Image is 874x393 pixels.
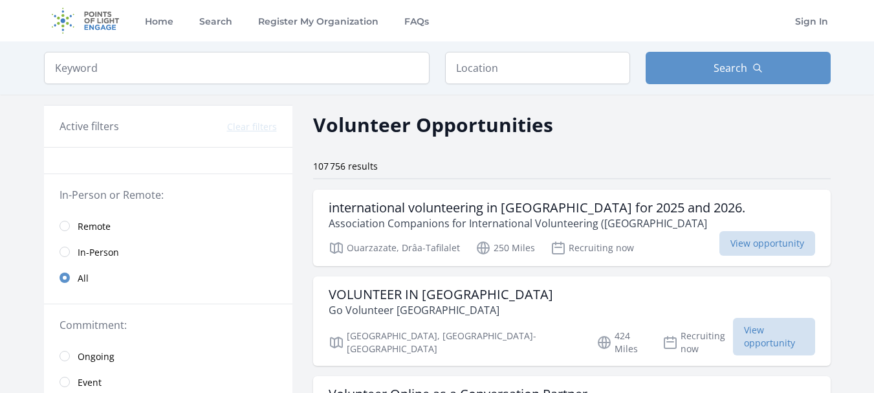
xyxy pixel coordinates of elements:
span: Search [714,60,747,76]
p: 250 Miles [475,240,535,256]
h3: international volunteering in [GEOGRAPHIC_DATA] for 2025 and 2026. [329,200,745,216]
legend: Commitment: [60,317,277,333]
p: Association Companions for International Volunteering ([GEOGRAPHIC_DATA] [329,216,745,231]
span: View opportunity [733,318,815,355]
a: Remote [44,213,292,239]
input: Location [445,52,630,84]
a: VOLUNTEER IN [GEOGRAPHIC_DATA] Go Volunteer [GEOGRAPHIC_DATA] [GEOGRAPHIC_DATA], [GEOGRAPHIC_DATA... [313,276,831,366]
span: 107 756 results [313,160,378,172]
span: In-Person [78,246,119,259]
span: Event [78,376,102,389]
input: Keyword [44,52,430,84]
span: All [78,272,89,285]
p: Recruiting now [662,330,733,355]
p: Go Volunteer [GEOGRAPHIC_DATA] [329,302,553,318]
a: Ongoing [44,343,292,369]
span: View opportunity [719,231,815,256]
legend: In-Person or Remote: [60,187,277,203]
button: Clear filters [227,120,277,133]
a: In-Person [44,239,292,265]
p: Recruiting now [551,240,634,256]
button: Search [646,52,831,84]
h2: Volunteer Opportunities [313,110,553,139]
h3: VOLUNTEER IN [GEOGRAPHIC_DATA] [329,287,553,302]
p: [GEOGRAPHIC_DATA], [GEOGRAPHIC_DATA]-[GEOGRAPHIC_DATA] [329,330,581,355]
span: Ongoing [78,350,115,363]
span: Remote [78,220,111,233]
p: Ouarzazate, Drâa-Tafilalet [329,240,460,256]
h3: Active filters [60,118,119,134]
a: international volunteering in [GEOGRAPHIC_DATA] for 2025 and 2026. Association Companions for Int... [313,190,831,266]
a: All [44,265,292,291]
p: 424 Miles [596,330,647,355]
